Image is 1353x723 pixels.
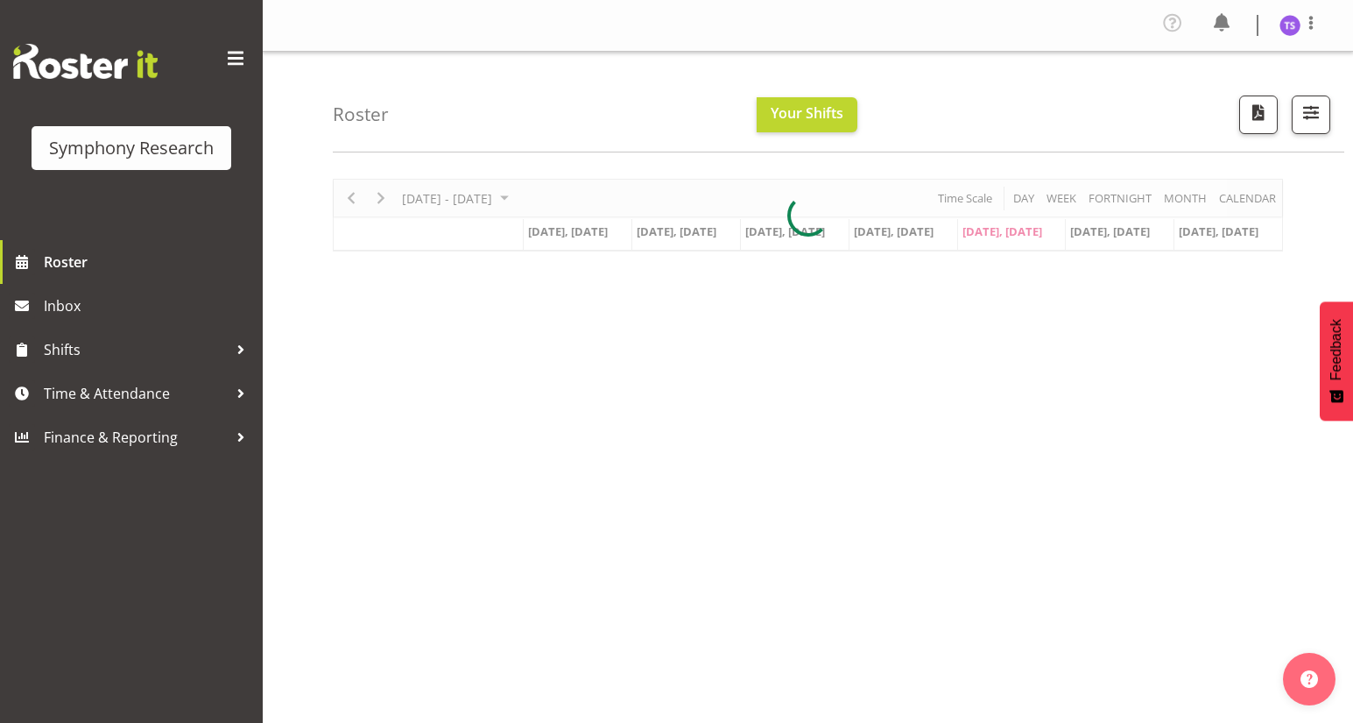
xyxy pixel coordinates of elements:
[771,103,843,123] span: Your Shifts
[13,44,158,79] img: Rosterit website logo
[1320,301,1353,421] button: Feedback - Show survey
[757,97,857,132] button: Your Shifts
[1279,15,1300,36] img: titi-strickland1975.jpg
[44,337,228,363] span: Shifts
[44,249,254,275] span: Roster
[44,293,254,319] span: Inbox
[44,424,228,450] span: Finance & Reporting
[1292,96,1330,134] button: Filter Shifts
[1239,96,1278,134] button: Download a PDF of the roster according to the set date range.
[1300,670,1318,688] img: help-xxl-2.png
[49,135,214,161] div: Symphony Research
[333,104,389,124] h4: Roster
[44,380,228,407] span: Time & Attendance
[1328,319,1344,380] span: Feedback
